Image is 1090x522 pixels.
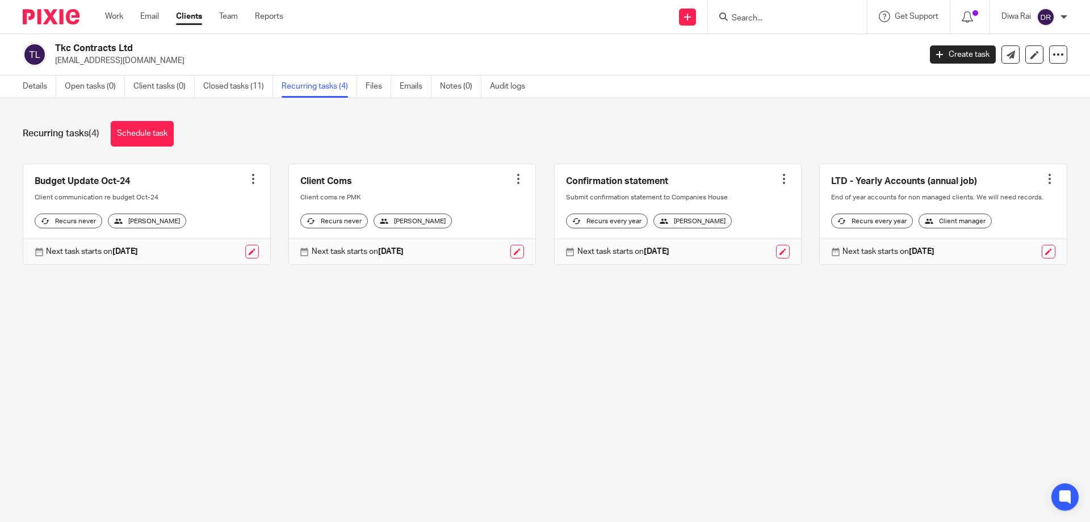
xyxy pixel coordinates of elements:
a: Notes (0) [440,76,481,98]
div: [PERSON_NAME] [374,214,452,228]
span: (4) [89,129,99,138]
div: [PERSON_NAME] [653,214,732,228]
a: Work [105,11,123,22]
span: Get Support [895,12,938,20]
p: Next task starts on [46,246,138,257]
a: Team [219,11,238,22]
strong: [DATE] [909,248,934,256]
p: Next task starts on [842,246,934,257]
a: Closed tasks (11) [203,76,273,98]
strong: [DATE] [644,248,669,256]
div: Recurs never [35,214,102,228]
input: Search [731,14,833,24]
a: Create task [930,45,996,64]
img: Pixie [23,9,79,24]
img: svg%3E [23,43,47,66]
a: Audit logs [490,76,534,98]
a: Reports [255,11,283,22]
h1: Recurring tasks [23,128,99,140]
a: Schedule task [111,121,174,147]
a: Email [140,11,159,22]
div: Recurs every year [831,214,913,228]
p: Diwa Rai [1001,11,1031,22]
strong: [DATE] [112,248,138,256]
p: Next task starts on [577,246,669,257]
a: Client tasks (0) [133,76,195,98]
div: [PERSON_NAME] [108,214,186,228]
a: Files [366,76,391,98]
img: svg%3E [1037,8,1055,26]
a: Recurring tasks (4) [282,76,357,98]
p: Next task starts on [312,246,404,257]
a: Clients [176,11,202,22]
a: Details [23,76,56,98]
div: Recurs every year [566,214,648,228]
a: Open tasks (0) [65,76,125,98]
div: Recurs never [300,214,368,228]
strong: [DATE] [378,248,404,256]
p: [EMAIL_ADDRESS][DOMAIN_NAME] [55,55,913,66]
a: Emails [400,76,431,98]
h2: Tkc Contracts Ltd [55,43,741,55]
div: Client manager [919,214,992,228]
